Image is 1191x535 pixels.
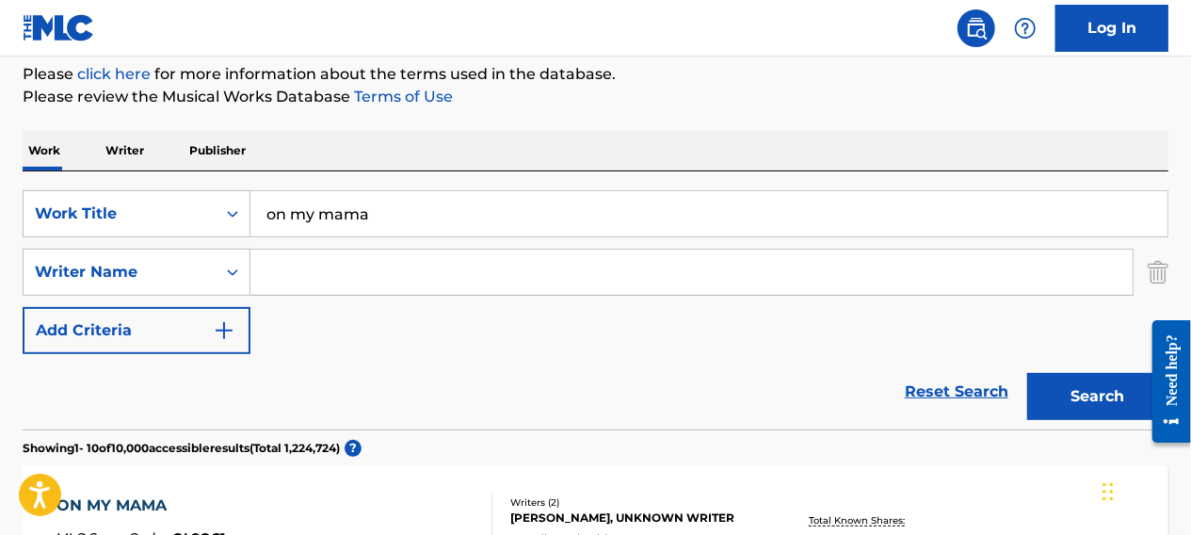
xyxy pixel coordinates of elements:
[510,510,764,527] div: [PERSON_NAME], UNKNOWN WRITER
[350,88,453,105] a: Terms of Use
[23,131,66,170] p: Work
[345,440,362,457] span: ?
[1055,5,1168,52] a: Log In
[57,494,226,517] div: ON MY MAMA
[1014,17,1037,40] img: help
[23,63,1168,86] p: Please for more information about the terms used in the database.
[23,14,95,41] img: MLC Logo
[1097,445,1191,535] iframe: Chat Widget
[35,261,204,284] div: Writer Name
[77,65,151,83] a: click here
[35,203,204,225] div: Work Title
[1102,463,1114,520] div: Drag
[810,513,910,527] p: Total Known Shares:
[510,495,764,510] div: Writers ( 2 )
[965,17,988,40] img: search
[213,319,235,342] img: 9d2ae6d4665cec9f34b9.svg
[1027,373,1168,420] button: Search
[958,9,995,47] a: Public Search
[23,190,1168,430] form: Search Form
[23,440,340,457] p: Showing 1 - 10 of 10,000 accessible results (Total 1,224,724 )
[895,371,1018,413] a: Reset Search
[1138,306,1191,458] iframe: Resource Center
[23,307,250,354] button: Add Criteria
[1148,249,1168,296] img: Delete Criterion
[1006,9,1044,47] div: Help
[100,131,150,170] p: Writer
[23,86,1168,108] p: Please review the Musical Works Database
[184,131,251,170] p: Publisher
